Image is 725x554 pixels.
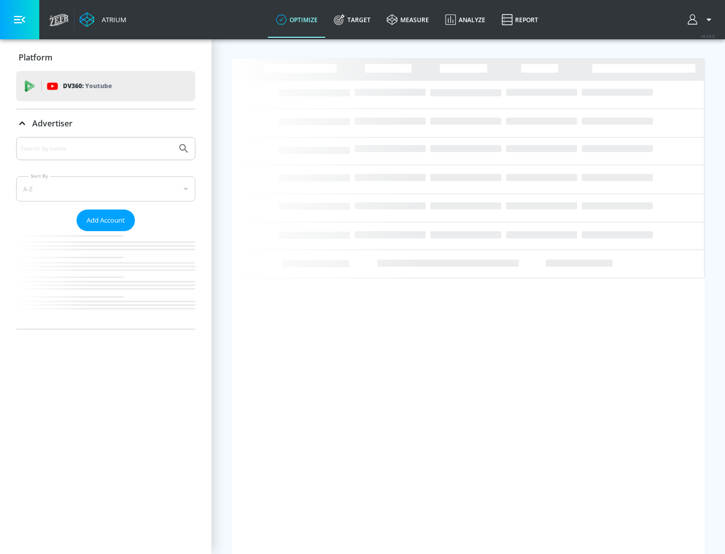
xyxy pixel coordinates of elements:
[16,71,195,101] div: DV360: Youtube
[493,2,546,38] a: Report
[77,210,135,231] button: Add Account
[701,33,715,39] span: v 4.24.0
[16,43,195,72] div: Platform
[63,81,112,92] p: DV360:
[268,2,326,38] a: optimize
[16,137,195,329] div: Advertiser
[32,118,72,129] p: Advertiser
[98,15,126,24] div: Atrium
[16,109,195,137] div: Advertiser
[16,231,195,329] nav: list of Advertiser
[85,81,112,91] p: Youtube
[19,52,52,63] p: Platform
[16,176,195,201] div: A-Z
[326,2,379,38] a: Target
[20,142,173,155] input: Search by name
[437,2,493,38] a: Analyze
[80,12,126,27] a: Atrium
[87,215,125,226] span: Add Account
[379,2,437,38] a: measure
[29,173,50,179] label: Sort By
